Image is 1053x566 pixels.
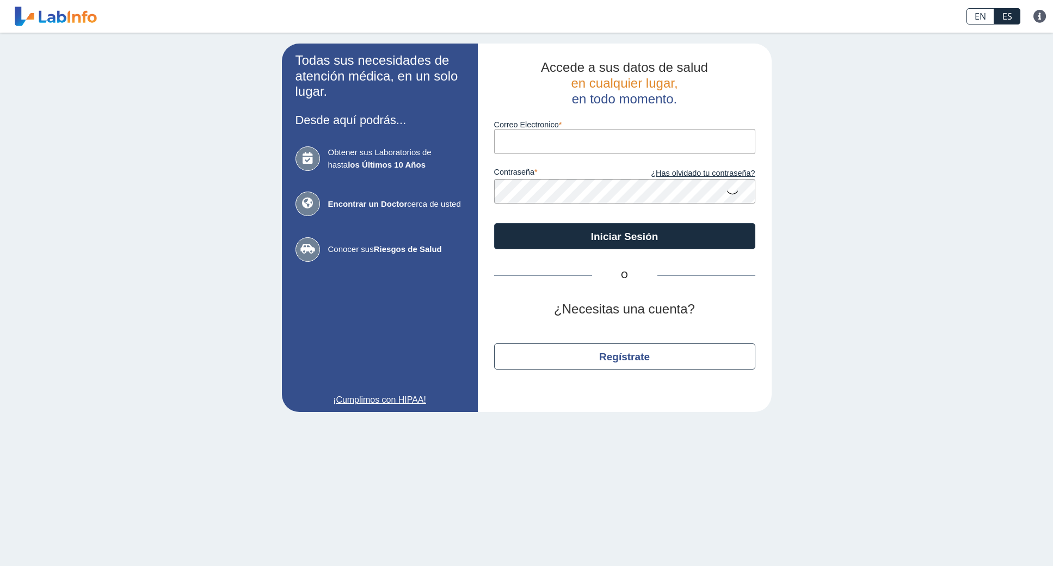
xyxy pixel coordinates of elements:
[956,524,1041,554] iframe: Help widget launcher
[494,223,755,249] button: Iniciar Sesión
[571,76,678,90] span: en cualquier lugar,
[494,168,625,180] label: contraseña
[494,302,755,317] h2: ¿Necesitas una cuenta?
[572,91,677,106] span: en todo momento.
[295,113,464,127] h3: Desde aquí podrás...
[328,199,408,208] b: Encontrar un Doctor
[494,120,755,129] label: Correo Electronico
[328,243,464,256] span: Conocer sus
[966,8,994,24] a: EN
[328,146,464,171] span: Obtener sus Laboratorios de hasta
[348,160,426,169] b: los Últimos 10 Años
[295,53,464,100] h2: Todas sus necesidades de atención médica, en un solo lugar.
[494,343,755,370] button: Regístrate
[994,8,1020,24] a: ES
[295,393,464,407] a: ¡Cumplimos con HIPAA!
[541,60,708,75] span: Accede a sus datos de salud
[625,168,755,180] a: ¿Has olvidado tu contraseña?
[328,198,464,211] span: cerca de usted
[374,244,442,254] b: Riesgos de Salud
[592,269,657,282] span: O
